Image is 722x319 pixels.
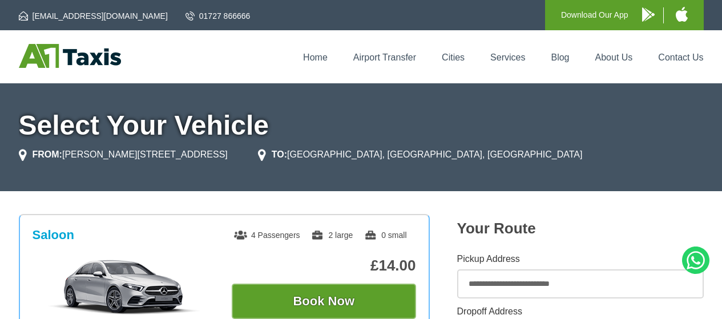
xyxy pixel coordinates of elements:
[457,220,704,237] h2: Your Route
[33,228,74,243] h3: Saloon
[311,231,353,240] span: 2 large
[38,259,210,316] img: Saloon
[232,257,416,274] p: £14.00
[457,255,704,264] label: Pickup Address
[33,150,62,159] strong: FROM:
[676,7,688,22] img: A1 Taxis iPhone App
[258,148,583,161] li: [GEOGRAPHIC_DATA], [GEOGRAPHIC_DATA], [GEOGRAPHIC_DATA]
[353,53,416,62] a: Airport Transfer
[457,307,704,316] label: Dropoff Address
[232,284,416,319] button: Book Now
[19,112,704,139] h1: Select Your Vehicle
[561,8,628,22] p: Download Our App
[272,150,287,159] strong: TO:
[442,53,465,62] a: Cities
[19,10,168,22] a: [EMAIL_ADDRESS][DOMAIN_NAME]
[185,10,251,22] a: 01727 866666
[490,53,525,62] a: Services
[658,53,703,62] a: Contact Us
[595,53,633,62] a: About Us
[642,7,655,22] img: A1 Taxis Android App
[551,53,569,62] a: Blog
[234,231,300,240] span: 4 Passengers
[566,294,716,319] iframe: chat widget
[303,53,328,62] a: Home
[364,231,406,240] span: 0 small
[19,148,228,161] li: [PERSON_NAME][STREET_ADDRESS]
[19,44,121,68] img: A1 Taxis St Albans LTD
